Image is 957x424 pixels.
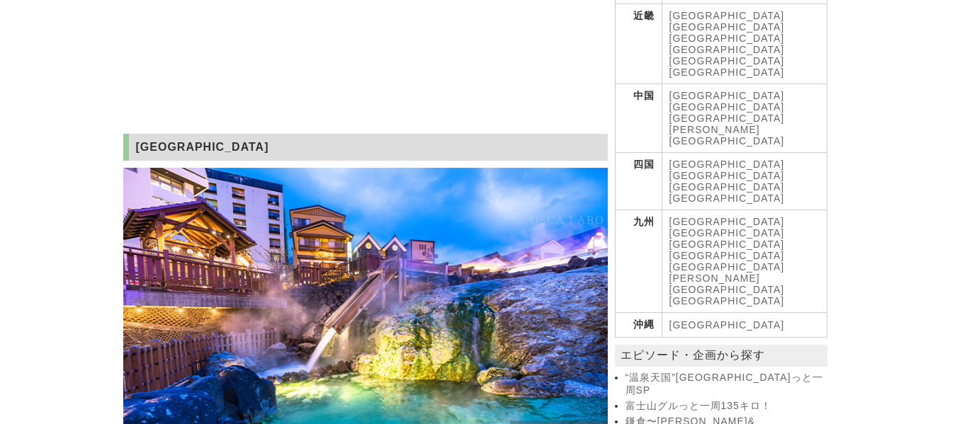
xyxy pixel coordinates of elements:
[669,250,785,261] a: [GEOGRAPHIC_DATA]
[625,400,824,413] a: 富士山グルっと一周135キロ！
[669,170,785,181] a: [GEOGRAPHIC_DATA]
[615,4,662,84] th: 近畿
[123,134,608,161] h2: [GEOGRAPHIC_DATA]
[615,345,827,367] p: エピソード・企画から探す
[669,227,785,239] a: [GEOGRAPHIC_DATA]
[669,181,785,193] a: [GEOGRAPHIC_DATA]
[669,21,785,33] a: [GEOGRAPHIC_DATA]
[669,55,785,67] a: [GEOGRAPHIC_DATA]
[669,216,785,227] a: [GEOGRAPHIC_DATA]
[615,210,662,313] th: 九州
[669,319,785,331] a: [GEOGRAPHIC_DATA]
[669,239,785,250] a: [GEOGRAPHIC_DATA]
[669,67,785,78] a: [GEOGRAPHIC_DATA]
[615,84,662,153] th: 中国
[669,44,785,55] a: [GEOGRAPHIC_DATA]
[669,10,785,21] a: [GEOGRAPHIC_DATA]
[615,313,662,338] th: 沖縄
[669,101,785,113] a: [GEOGRAPHIC_DATA]
[615,153,662,210] th: 四国
[625,372,824,397] a: “温泉天国”[GEOGRAPHIC_DATA]っと一周SP
[669,124,785,147] a: [PERSON_NAME][GEOGRAPHIC_DATA]
[669,90,785,101] a: [GEOGRAPHIC_DATA]
[669,273,785,295] a: [PERSON_NAME][GEOGRAPHIC_DATA]
[669,159,785,170] a: [GEOGRAPHIC_DATA]
[669,33,785,44] a: [GEOGRAPHIC_DATA]
[669,261,785,273] a: [GEOGRAPHIC_DATA]
[669,113,785,124] a: [GEOGRAPHIC_DATA]
[669,295,785,306] a: [GEOGRAPHIC_DATA]
[669,193,785,204] a: [GEOGRAPHIC_DATA]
